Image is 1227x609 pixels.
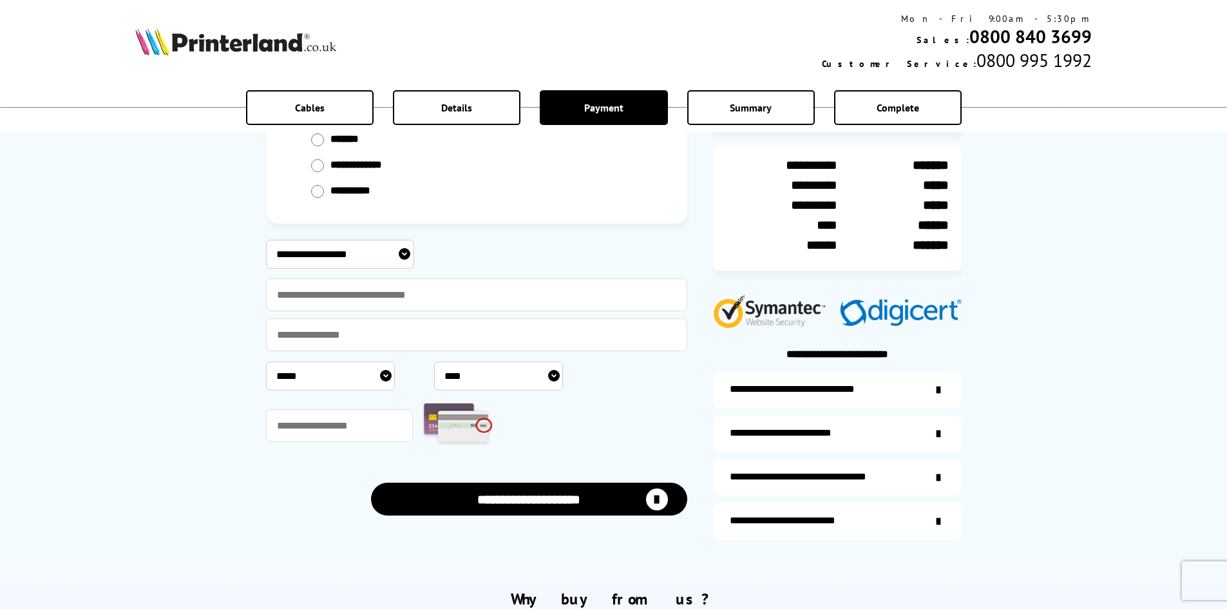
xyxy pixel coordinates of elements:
span: Complete [877,101,919,114]
a: additional-ink [713,372,962,408]
a: additional-cables [713,459,962,496]
span: Details [441,101,472,114]
span: Cables [295,101,325,114]
a: secure-website [713,503,962,539]
span: Summary [730,101,772,114]
div: Mon - Fri 9:00am - 5:30pm [822,13,1092,24]
span: Sales: [917,34,969,46]
a: 0800 840 3699 [969,24,1092,48]
span: Payment [584,101,623,114]
a: items-arrive [713,416,962,452]
span: 0800 995 1992 [976,48,1092,72]
img: Printerland Logo [135,27,336,55]
span: Customer Service: [822,58,976,70]
h2: Why buy from us? [135,589,1092,609]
